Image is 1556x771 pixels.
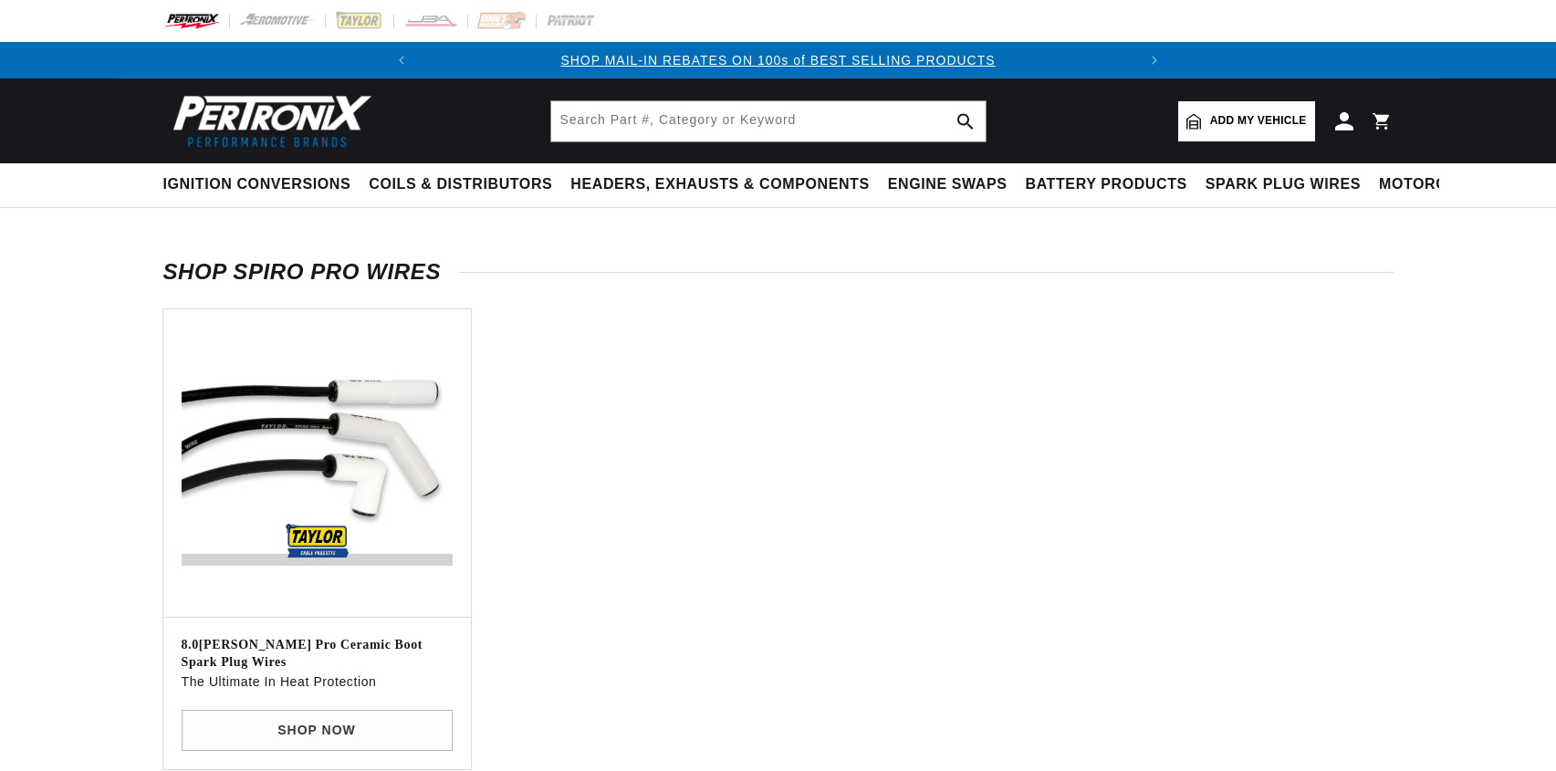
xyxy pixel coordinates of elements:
[879,163,1017,206] summary: Engine Swaps
[1370,163,1497,206] summary: Motorcycle
[182,672,453,692] p: The Ultimate In Heat Protection
[369,175,552,194] span: Coils & Distributors
[1017,163,1196,206] summary: Battery Products
[561,163,878,206] summary: Headers, Exhausts & Components
[1379,175,1488,194] span: Motorcycle
[182,710,453,751] a: SHOP NOW
[1196,163,1370,206] summary: Spark Plug Wires
[420,50,1136,70] div: Announcement
[163,89,373,152] img: Pertronix
[182,636,453,672] h3: 8.0[PERSON_NAME] Pro Ceramic Boot Spark Plug Wires
[182,328,453,599] img: Taylor-Ceramic-Boot-Halo-Image--v1657051879495.jpg
[163,263,1394,281] h2: Shop Spiro Pro Wires
[551,101,986,141] input: Search Part #, Category or Keyword
[570,175,869,194] span: Headers, Exhausts & Components
[163,309,1394,769] ul: Slider
[118,42,1439,78] slideshow-component: Translation missing: en.sections.announcements.announcement_bar
[383,42,420,78] button: Translation missing: en.sections.announcements.previous_announcement
[1178,101,1315,141] a: Add my vehicle
[360,163,561,206] summary: Coils & Distributors
[420,50,1136,70] div: 1 of 2
[1026,175,1187,194] span: Battery Products
[163,163,360,206] summary: Ignition Conversions
[1210,112,1307,130] span: Add my vehicle
[1206,175,1361,194] span: Spark Plug Wires
[560,53,995,68] a: SHOP MAIL-IN REBATES ON 100s of BEST SELLING PRODUCTS
[1136,42,1173,78] button: Translation missing: en.sections.announcements.next_announcement
[888,175,1008,194] span: Engine Swaps
[945,101,986,141] button: search button
[163,175,351,194] span: Ignition Conversions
